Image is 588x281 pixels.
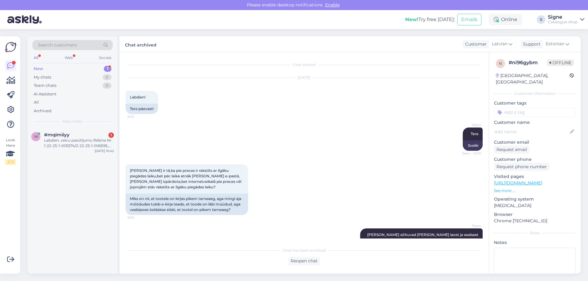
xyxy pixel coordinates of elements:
div: Team chats [34,83,56,89]
div: 1 [104,66,111,72]
span: Latvian [492,41,507,47]
div: Catalogue-shop [548,20,578,24]
div: All [32,54,40,62]
span: Enable [323,2,341,8]
span: Tere [471,131,478,136]
div: Extra [494,230,576,236]
div: Chat started [126,62,483,68]
a: SigneCatalogue-shop [548,15,584,24]
img: Askly Logo [5,41,17,53]
div: Customer [463,41,487,47]
a: [URL][DOMAIN_NAME] [494,180,542,186]
div: My chats [34,74,51,80]
div: New [34,66,43,72]
div: 0 [103,74,111,80]
div: Request phone number [494,163,549,171]
div: S [537,15,545,24]
span: [PERSON_NAME] sõltuvad [PERSON_NAME] laost ja sealsest laoseisust, info saabudes väljastame klien... [367,232,479,248]
p: Customer name [494,119,576,126]
div: 2 / 3 [5,159,16,165]
div: 1 [108,132,114,138]
label: Chat archived [125,40,156,48]
span: m [34,134,38,139]
div: AI Assistant [34,91,56,97]
div: All [34,99,39,105]
span: Signe [458,224,481,228]
span: #mqimiiyy [44,132,70,138]
div: Online [489,14,522,25]
div: [DATE] [126,75,483,80]
b: New! [405,17,418,22]
span: Offline [547,59,574,66]
div: Tere päevast! [126,104,158,114]
span: Chat has been archived [283,248,326,253]
p: Customer tags [494,100,576,106]
p: Operating system [494,196,576,202]
p: Notes [494,239,576,246]
span: New chats [63,119,82,124]
div: Web [63,54,74,62]
div: # ni96gybm [509,59,547,66]
button: Emails [457,14,481,25]
span: n [499,61,502,66]
div: Reopen chat [288,257,320,265]
input: Add a tag [494,108,576,117]
div: Try free [DATE]: [405,16,455,23]
span: Signe [458,123,481,127]
span: [PERSON_NAME] ir tă,ka pie preces ir rakstīts ar ilgăku piegădes laiku,bet péc laika atnăk [PERSO... [130,168,242,189]
input: Add name [494,128,569,135]
p: Customer email [494,139,576,146]
span: Labdien! [130,95,145,99]
div: Sveiki [463,140,483,151]
div: [DATE] 10:42 [95,149,114,153]
p: See more ... [494,188,576,194]
span: Search customers [38,42,77,48]
div: Support [521,41,541,47]
div: Labdien, veicu pasūtījumu Rēķina Nr. 1-22-25-1-005574/2-22-25-1-006595, par summu 107.90 EUR. Kli... [44,138,114,149]
div: [GEOGRAPHIC_DATA], [GEOGRAPHIC_DATA] [496,72,570,85]
p: Visited pages [494,173,576,180]
p: Chrome [TECHNICAL_ID] [494,218,576,224]
span: 15:15 [127,215,150,220]
div: Socials [98,54,113,62]
div: 0 [103,83,111,89]
div: Look Here [5,137,16,165]
p: Browser [494,211,576,218]
p: [MEDICAL_DATA] [494,202,576,209]
span: Estonian [546,41,564,47]
span: Seen ✓ 15:13 [458,151,481,156]
span: 15:12 [127,114,150,119]
div: Miks on nii, et tootele on kirjas pikem tarneaeg, aga mingi aja möödudes tuleb e-kirja teade, et ... [126,194,248,215]
div: Archived [34,108,51,114]
div: Signe [548,15,578,20]
p: Customer phone [494,156,576,163]
div: Request email [494,146,530,154]
div: Customer information [494,91,576,96]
